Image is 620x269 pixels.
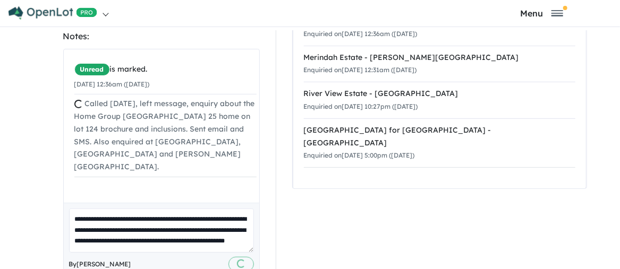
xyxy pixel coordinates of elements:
div: [GEOGRAPHIC_DATA] for [GEOGRAPHIC_DATA] - [GEOGRAPHIC_DATA] [304,124,575,150]
small: Enquiried on [DATE] 12:31am ([DATE]) [304,66,417,74]
small: Enquiried on [DATE] 12:36am ([DATE]) [304,30,418,38]
small: [DATE] 12:36am ([DATE]) [74,80,150,88]
div: Notes: [63,29,260,44]
span: Called [DATE], left message, enquiry about the Home Group [GEOGRAPHIC_DATA] 25 home on lot 124 br... [74,99,255,171]
button: Toggle navigation [466,8,617,18]
img: Openlot PRO Logo White [9,6,97,20]
span: Unread [74,63,110,76]
a: River View Estate - [GEOGRAPHIC_DATA]Enquiried on[DATE] 10:27pm ([DATE]) [304,82,575,119]
small: Enquiried on [DATE] 10:27pm ([DATE]) [304,102,418,110]
a: Merindah Estate - [PERSON_NAME][GEOGRAPHIC_DATA]Enquiried on[DATE] 12:31am ([DATE]) [304,46,575,83]
div: is marked. [74,63,257,76]
a: [GEOGRAPHIC_DATA] for [GEOGRAPHIC_DATA] - [GEOGRAPHIC_DATA]Enquiried on[DATE] 5:00pm ([DATE]) [304,118,575,168]
div: River View Estate - [GEOGRAPHIC_DATA] [304,88,575,100]
small: Enquiried on [DATE] 5:00pm ([DATE]) [304,151,415,159]
div: Merindah Estate - [PERSON_NAME][GEOGRAPHIC_DATA] [304,51,575,64]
